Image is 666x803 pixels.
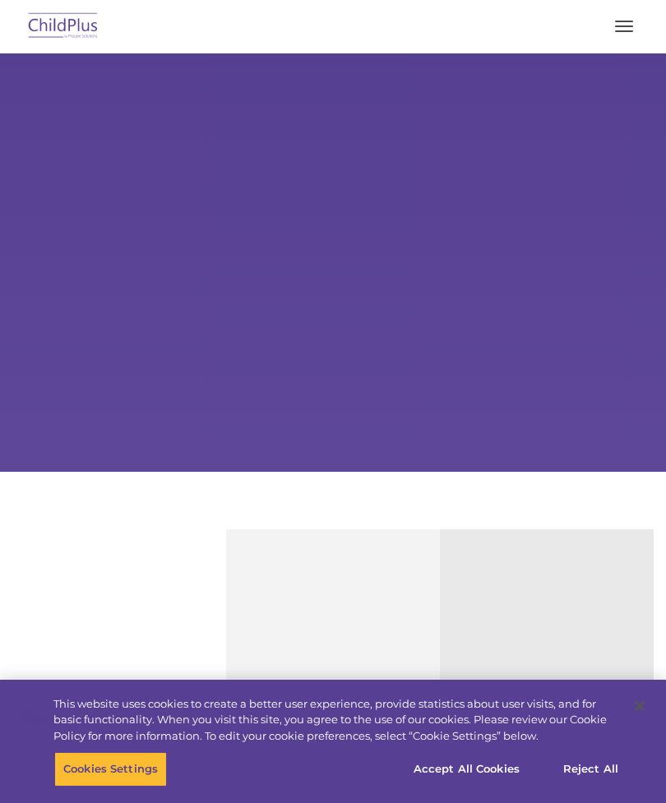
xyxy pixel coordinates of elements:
div: This website uses cookies to create a better user experience, provide statistics about user visit... [53,696,620,745]
img: ChildPlus by Procare Solutions [25,7,102,46]
button: Cookies Settings [54,752,167,787]
button: Reject All [539,752,642,787]
button: Accept All Cookies [405,752,529,787]
button: Close [622,688,658,724]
